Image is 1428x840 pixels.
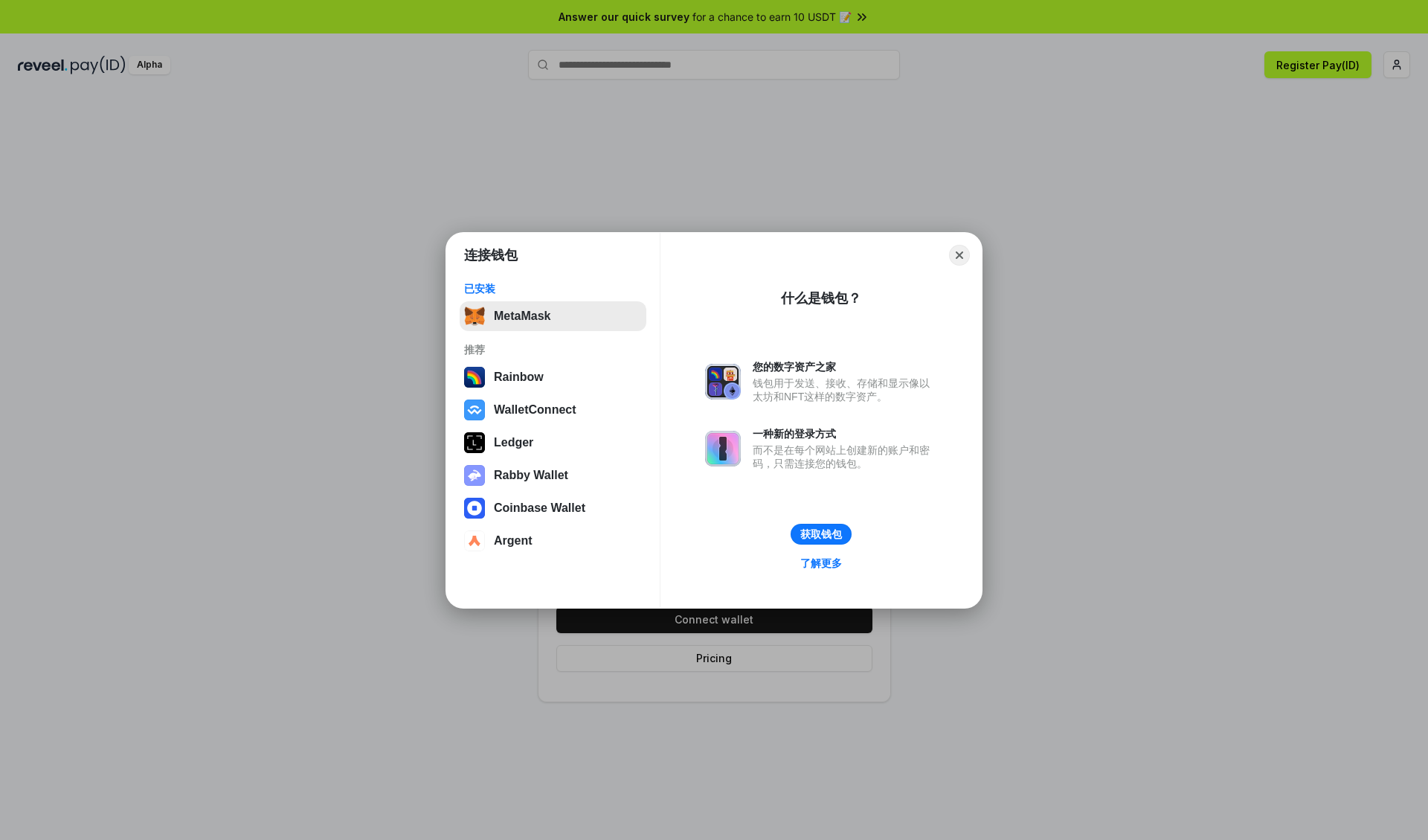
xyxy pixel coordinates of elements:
[460,526,646,556] button: Argent
[753,376,937,403] div: 钱包用于发送、接收、存储和显示像以太坊和NFT这样的数字资产。
[464,498,485,519] img: svg+xml,%3Csvg%20width%3D%2228%22%20height%3D%2228%22%20viewBox%3D%220%200%2028%2028%22%20fill%3D...
[494,436,533,449] div: Ledger
[800,557,842,570] div: 了解更多
[464,465,485,486] img: svg+xml,%3Csvg%20xmlns%3D%22http%3A%2F%2Fwww.w3.org%2F2000%2Fsvg%22%20fill%3D%22none%22%20viewBox...
[705,364,741,400] img: svg+xml,%3Csvg%20xmlns%3D%22http%3A%2F%2Fwww.w3.org%2F2000%2Fsvg%22%20fill%3D%22none%22%20viewBox...
[494,469,568,482] div: Rabby Wallet
[464,343,642,356] div: 推荐
[494,403,576,417] div: WalletConnect
[494,534,533,548] div: Argent
[494,371,544,384] div: Rainbow
[460,461,646,490] button: Rabby Wallet
[464,246,518,264] h1: 连接钱包
[464,367,485,388] img: svg+xml,%3Csvg%20width%3D%22120%22%20height%3D%22120%22%20viewBox%3D%220%200%20120%20120%22%20fil...
[464,400,485,420] img: svg+xml,%3Csvg%20width%3D%2228%22%20height%3D%2228%22%20viewBox%3D%220%200%2028%2028%22%20fill%3D...
[460,428,646,458] button: Ledger
[460,362,646,392] button: Rainbow
[464,432,485,453] img: svg+xml,%3Csvg%20xmlns%3D%22http%3A%2F%2Fwww.w3.org%2F2000%2Fsvg%22%20width%3D%2228%22%20height%3...
[464,306,485,327] img: svg+xml,%3Csvg%20fill%3D%22none%22%20height%3D%2233%22%20viewBox%3D%220%200%2035%2033%22%20width%...
[460,301,646,331] button: MetaMask
[781,289,861,307] div: 什么是钱包？
[753,427,937,440] div: 一种新的登录方式
[460,493,646,523] button: Coinbase Wallet
[494,501,585,515] div: Coinbase Wallet
[800,528,842,541] div: 获取钱包
[460,395,646,425] button: WalletConnect
[753,443,937,470] div: 而不是在每个网站上创建新的账户和密码，只需连接您的钱包。
[705,431,741,467] img: svg+xml,%3Csvg%20xmlns%3D%22http%3A%2F%2Fwww.w3.org%2F2000%2Fsvg%22%20fill%3D%22none%22%20viewBox...
[494,310,550,323] div: MetaMask
[949,245,970,266] button: Close
[464,282,642,295] div: 已安装
[791,524,852,545] button: 获取钱包
[753,360,937,373] div: 您的数字资产之家
[791,554,851,573] a: 了解更多
[464,530,485,551] img: svg+xml,%3Csvg%20width%3D%2228%22%20height%3D%2228%22%20viewBox%3D%220%200%2028%2028%22%20fill%3D...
